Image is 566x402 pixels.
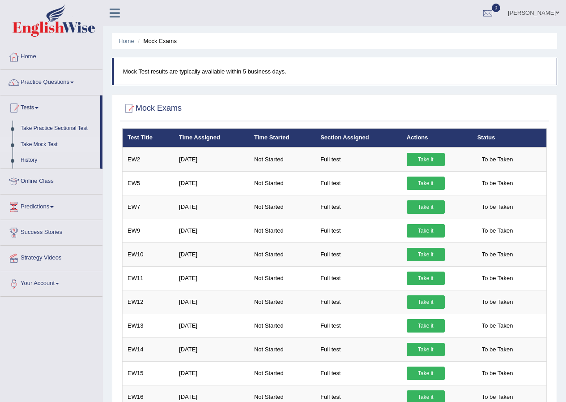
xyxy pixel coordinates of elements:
td: EW2 [123,147,174,172]
a: Take it [407,272,445,285]
a: Success Stories [0,220,102,242]
td: [DATE] [174,219,249,242]
td: Not Started [249,361,315,385]
td: Full test [315,337,402,361]
a: Take Practice Sectional Test [17,121,100,137]
td: [DATE] [174,242,249,266]
a: Take it [407,224,445,238]
span: To be Taken [477,200,518,214]
a: Strategy Videos [0,246,102,268]
td: Not Started [249,147,315,172]
td: Not Started [249,290,315,314]
td: [DATE] [174,337,249,361]
a: Take it [407,177,445,190]
span: To be Taken [477,367,518,380]
td: EW15 [123,361,174,385]
a: Take it [407,153,445,166]
td: EW9 [123,219,174,242]
a: Practice Questions [0,70,102,92]
td: [DATE] [174,147,249,172]
span: 0 [492,4,501,12]
th: Test Title [123,129,174,147]
td: Full test [315,171,402,195]
a: Take it [407,248,445,261]
td: Full test [315,147,402,172]
a: Take Mock Test [17,137,100,153]
a: Predictions [0,195,102,217]
td: Full test [315,266,402,290]
td: [DATE] [174,290,249,314]
a: Home [119,38,134,44]
span: To be Taken [477,295,518,309]
a: Online Class [0,169,102,191]
td: Full test [315,195,402,219]
a: Take it [407,200,445,214]
td: EW14 [123,337,174,361]
td: EW7 [123,195,174,219]
td: Not Started [249,337,315,361]
span: To be Taken [477,248,518,261]
td: Not Started [249,171,315,195]
a: Home [0,44,102,67]
td: [DATE] [174,314,249,337]
td: Full test [315,219,402,242]
th: Time Assigned [174,129,249,147]
th: Status [472,129,547,147]
td: Not Started [249,314,315,337]
a: Tests [0,95,100,118]
h2: Mock Exams [122,102,182,115]
td: [DATE] [174,361,249,385]
span: To be Taken [477,272,518,285]
span: To be Taken [477,153,518,166]
span: To be Taken [477,319,518,333]
td: Full test [315,290,402,314]
p: Mock Test results are typically available within 5 business days. [123,67,548,76]
td: EW13 [123,314,174,337]
a: Your Account [0,271,102,294]
td: EW12 [123,290,174,314]
td: EW11 [123,266,174,290]
td: Not Started [249,266,315,290]
td: [DATE] [174,195,249,219]
td: [DATE] [174,171,249,195]
th: Actions [402,129,472,147]
a: Take it [407,295,445,309]
td: Not Started [249,242,315,266]
th: Section Assigned [315,129,402,147]
li: Mock Exams [136,37,177,45]
a: Take it [407,367,445,380]
td: Not Started [249,195,315,219]
td: Full test [315,242,402,266]
a: History [17,152,100,169]
td: Full test [315,361,402,385]
span: To be Taken [477,224,518,238]
a: Take it [407,319,445,333]
a: Take it [407,343,445,356]
span: To be Taken [477,177,518,190]
th: Time Started [249,129,315,147]
td: EW5 [123,171,174,195]
td: [DATE] [174,266,249,290]
td: Full test [315,314,402,337]
td: Not Started [249,219,315,242]
td: EW10 [123,242,174,266]
span: To be Taken [477,343,518,356]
